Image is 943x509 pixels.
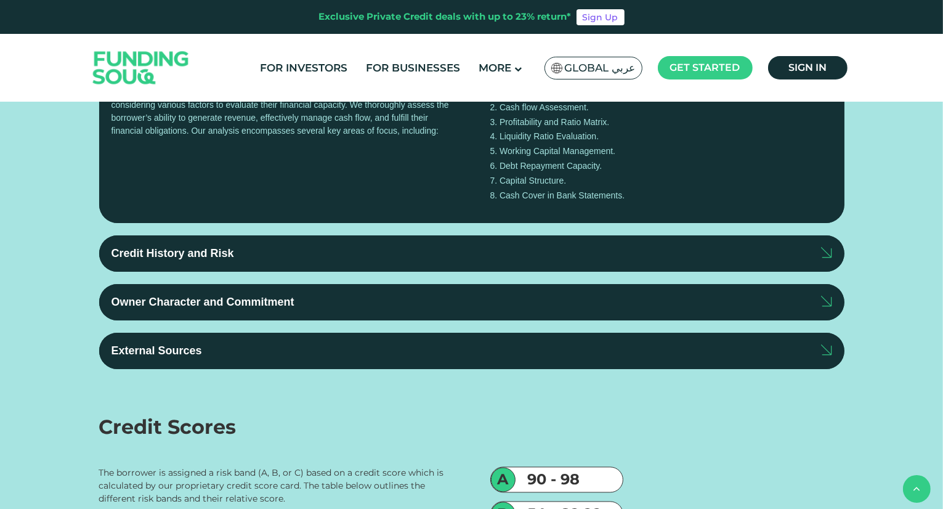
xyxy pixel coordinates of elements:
span: Sign in [788,62,827,73]
span: More [479,62,511,74]
div: A [491,468,516,492]
div: Owner Character and Commitment [111,295,294,311]
li: Liquidity Ratio Evaluation. [490,131,832,145]
div: The borrower is assigned a risk band (A, B, or C) based on a credit score which is calculated by ... [99,467,453,506]
img: arrow right [821,295,832,306]
li: Cash Cover in Bank Statements. [490,189,832,204]
img: SA Flag [551,63,562,73]
li: Working Capital Management. [490,145,832,160]
span: Global عربي [565,61,636,75]
div: Credit History and Risk [111,246,234,263]
img: Logo [81,37,201,99]
li: Debt Repayment Capacity. [490,160,832,174]
li: Profitability and Ratio Matrix. [490,116,832,131]
div: Exclusive Private Credit deals with up to 23% return* [319,10,572,24]
a: Sign in [768,56,848,79]
img: arrow right [821,246,832,258]
a: For Businesses [363,58,463,78]
img: arrow up [821,344,832,355]
div: External Sources [111,343,202,360]
div: Our Credit Team carefully analyzes the financial performance of SME borrowers, considering variou... [111,86,453,211]
div: 90 - 98 [516,469,623,491]
button: back [903,475,931,503]
li: Capital Structure. [490,174,832,189]
a: Sign Up [577,9,625,25]
span: Get started [670,62,740,73]
a: For Investors [257,58,350,78]
div: Credit Scores [99,413,844,442]
li: Cash flow Assessment. [490,101,832,116]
